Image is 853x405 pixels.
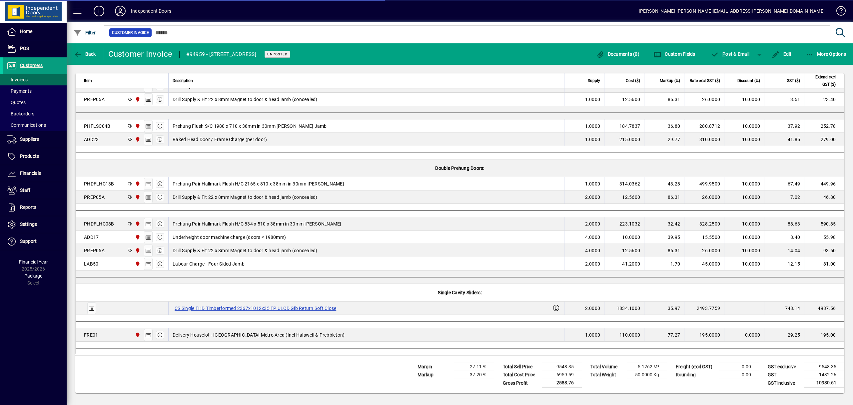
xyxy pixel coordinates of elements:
span: 1.0000 [585,136,600,143]
button: Custom Fields [652,48,697,60]
button: Post & Email [708,48,753,60]
span: Discount (%) [737,77,760,84]
div: [PERSON_NAME] [PERSON_NAME][EMAIL_ADDRESS][PERSON_NAME][DOMAIN_NAME] [639,6,825,16]
td: 1834.1000 [604,302,644,315]
td: 3.51 [764,93,804,106]
span: Cost ($) [626,77,640,84]
span: Reports [20,205,36,210]
span: Christchurch [133,220,141,228]
td: 8.40 [764,231,804,244]
span: 4.0000 [585,234,600,241]
td: 50.0000 Kg [627,371,667,379]
span: Products [20,153,39,159]
a: Payments [3,85,67,97]
div: 328.2500 [688,221,720,227]
td: 81.00 [804,257,844,271]
span: Christchurch [133,260,141,268]
td: 0.0000 [724,328,764,342]
a: Support [3,233,67,250]
td: 93.60 [804,244,844,257]
td: 12.15 [764,257,804,271]
span: Christchurch [133,180,141,187]
span: Raked Head Door / Frame Charge (per door) [173,136,267,143]
div: 280.8712 [688,123,720,129]
td: 7.02 [764,190,804,204]
span: Drill Supply & Fit 22 x 8mm Magnet to door & head jamb (concealed) [173,194,318,200]
td: 14.04 [764,244,804,257]
td: 195.00 [804,328,844,342]
div: Single Cavity Sliders: [76,284,844,301]
span: Christchurch [133,193,141,201]
div: ADD23 [84,136,99,143]
span: 2.0000 [585,305,600,312]
td: 10.0000 [724,244,764,257]
a: Products [3,148,67,165]
span: Financials [20,170,41,176]
button: More Options [804,48,848,60]
td: 27.11 % [454,363,494,371]
td: 110.0000 [604,328,644,342]
span: Support [20,239,37,244]
span: Invoices [7,77,28,82]
td: 1432.26 [804,371,844,379]
td: 10.0000 [724,257,764,271]
td: 39.95 [644,231,684,244]
div: PHDFLHC08B [84,221,114,227]
td: Total Volume [587,363,627,371]
span: 1.0000 [585,96,600,103]
span: Filter [74,30,96,35]
span: 2.0000 [585,194,600,200]
span: Documents (0) [596,51,639,57]
span: Delivery Houselot - [GEOGRAPHIC_DATA] Metro Area (Incl Halswell & Prebbleton) [173,332,345,338]
a: Staff [3,182,67,199]
span: 4.0000 [585,247,600,254]
span: ost & Email [711,51,750,57]
button: Back [72,48,98,60]
span: 2.0000 [585,221,600,227]
span: Extend excl GST ($) [808,73,836,88]
span: Unposted [267,52,288,56]
td: 215.0000 [604,133,644,146]
span: Item [84,77,92,84]
td: 314.0362 [604,177,644,190]
span: Back [74,51,96,57]
div: Double Prehung Doors: [76,159,844,177]
a: Financials [3,165,67,182]
td: GST [764,371,804,379]
td: 748.14 [764,302,804,315]
button: Profile [110,5,131,17]
span: Communications [7,122,46,128]
td: 279.00 [804,133,844,146]
td: Margin [414,363,454,371]
td: 5.1262 M³ [627,363,667,371]
a: Home [3,23,67,40]
td: 10.0000 [724,217,764,231]
span: 1.0000 [585,180,600,187]
td: 37.20 % [454,371,494,379]
div: 310.0000 [688,136,720,143]
div: FRE01 [84,332,98,338]
span: Quotes [7,100,26,105]
td: 590.85 [804,217,844,231]
td: 12.5600 [604,244,644,257]
td: 12.5600 [604,190,644,204]
span: Christchurch [133,136,141,143]
td: 46.80 [804,190,844,204]
div: PHFLSC04B [84,123,110,129]
a: Settings [3,216,67,233]
div: 499.9500 [688,180,720,187]
span: POS [20,46,29,51]
td: 449.96 [804,177,844,190]
td: 0.00 [719,363,759,371]
span: Financial Year [19,259,48,265]
td: 9548.35 [804,363,844,371]
a: Knowledge Base [831,1,845,23]
td: GST exclusive [764,363,804,371]
td: 10.0000 [724,177,764,190]
span: Settings [20,222,37,227]
span: GST ($) [787,77,800,84]
td: 67.49 [764,177,804,190]
span: 1.0000 [585,332,600,338]
td: 77.27 [644,328,684,342]
div: PREP05A [84,96,105,103]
